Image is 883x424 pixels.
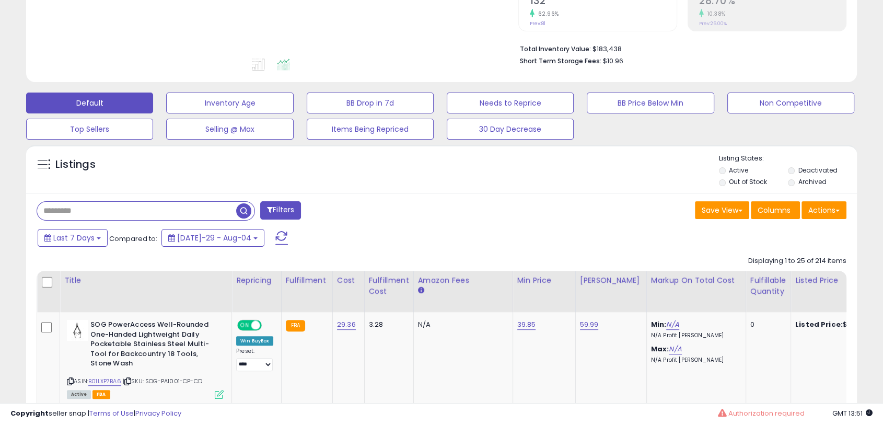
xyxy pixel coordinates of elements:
button: Columns [751,201,800,219]
a: N/A [669,344,681,354]
span: OFF [260,321,277,330]
div: 3.28 [369,320,405,329]
a: Terms of Use [89,408,134,418]
li: $183,438 [520,42,839,54]
label: Active [729,166,748,175]
b: Listed Price: [795,319,843,329]
button: BB Drop in 7d [307,93,434,113]
div: Preset: [236,348,273,371]
div: Fulfillable Quantity [750,275,786,297]
span: FBA [92,390,110,399]
button: Non Competitive [727,93,854,113]
p: N/A Profit [PERSON_NAME] [651,332,738,339]
div: N/A [418,320,505,329]
b: Min: [651,319,667,329]
small: Prev: 26.00% [699,20,727,27]
div: 0 [750,320,783,329]
button: BB Price Below Min [587,93,714,113]
span: [DATE]-29 - Aug-04 [177,233,251,243]
div: Title [64,275,227,286]
th: The percentage added to the cost of goods (COGS) that forms the calculator for Min & Max prices. [646,271,746,312]
div: Win BuyBox [236,336,273,346]
button: Default [26,93,153,113]
button: Top Sellers [26,119,153,140]
b: Total Inventory Value: [520,44,591,53]
h5: Listings [55,157,96,172]
span: Last 7 Days [53,233,95,243]
a: 59.99 [580,319,599,330]
p: Listing States: [719,154,857,164]
small: 62.96% [535,10,559,18]
a: B01LXP7BA6 [88,377,121,386]
label: Archived [798,177,827,186]
div: Repricing [236,275,277,286]
a: N/A [666,319,679,330]
span: Compared to: [109,234,157,244]
button: Actions [801,201,846,219]
span: All listings currently available for purchase on Amazon [67,390,91,399]
b: Short Term Storage Fees: [520,56,601,65]
span: ON [238,321,251,330]
p: N/A Profit [PERSON_NAME] [651,357,738,364]
button: Filters [260,201,301,220]
span: | SKU: SOG-PA1001-CP-CD [123,377,202,385]
label: Out of Stock [729,177,767,186]
button: Inventory Age [166,93,293,113]
div: seller snap | | [10,409,181,419]
div: Markup on Total Cost [651,275,741,286]
button: Needs to Reprice [447,93,574,113]
strong: Copyright [10,408,49,418]
button: 30 Day Decrease [447,119,574,140]
a: Privacy Policy [135,408,181,418]
img: 31U2uV9pMLL._SL40_.jpg [67,320,88,341]
b: SOG PowerAccess Well-Rounded One-Handed Lightweight Daily Pocketable Stainless Steel Multi-Tool f... [90,320,217,371]
div: Displaying 1 to 25 of 214 items [748,256,846,266]
div: Amazon Fees [418,275,508,286]
button: Last 7 Days [38,229,108,247]
div: Cost [337,275,360,286]
small: FBA [286,320,305,331]
div: Min Price [517,275,571,286]
button: Save View [695,201,749,219]
div: $46.72 [795,320,882,329]
a: 29.36 [337,319,356,330]
button: Items Being Repriced [307,119,434,140]
button: [DATE]-29 - Aug-04 [161,229,264,247]
button: Selling @ Max [166,119,293,140]
div: Fulfillment [286,275,328,286]
a: 39.85 [517,319,536,330]
div: Fulfillment Cost [369,275,409,297]
small: Prev: 81 [530,20,545,27]
b: Max: [651,344,669,354]
span: Columns [758,205,791,215]
small: 10.38% [704,10,726,18]
small: Amazon Fees. [418,286,424,295]
div: [PERSON_NAME] [580,275,642,286]
span: 2025-08-12 13:51 GMT [832,408,873,418]
label: Deactivated [798,166,838,175]
span: $10.96 [603,56,623,66]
